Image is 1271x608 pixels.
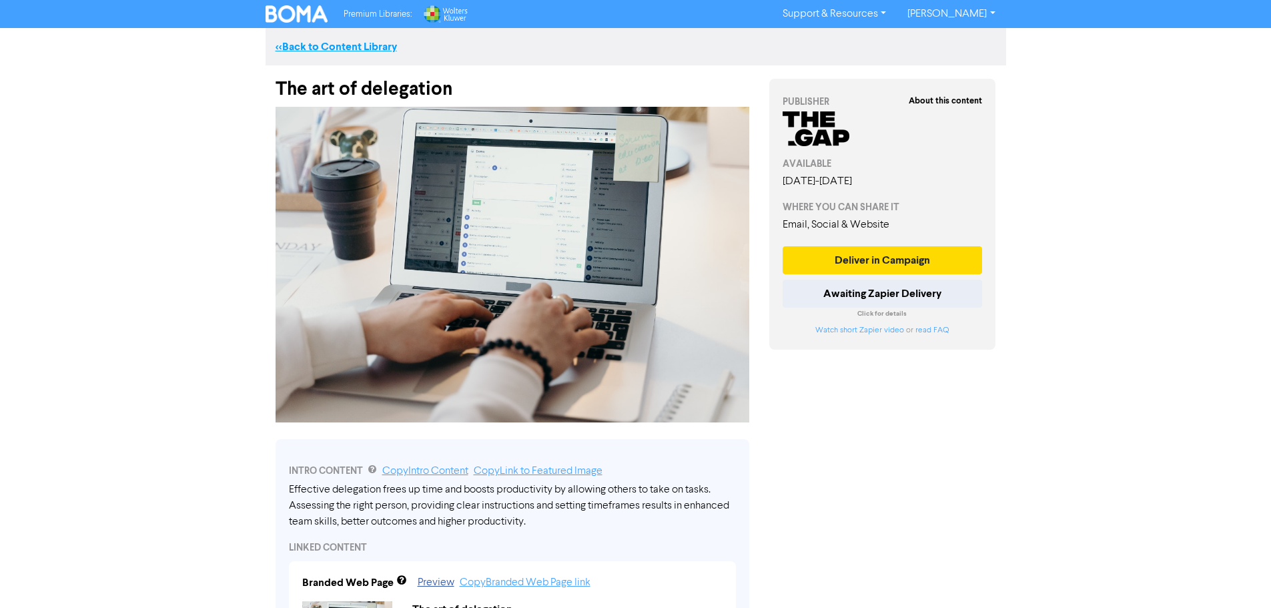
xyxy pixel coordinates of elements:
iframe: Chat Widget [1204,544,1271,608]
a: Watch short Zapier video [815,326,904,334]
div: Click for details [783,309,983,319]
button: Awaiting Zapier Delivery [783,280,983,308]
a: Preview [418,577,454,588]
div: Effective delegation frees up time and boosts productivity by allowing others to take on tasks. A... [289,482,736,530]
button: Deliver in Campaign [783,246,983,274]
div: [DATE] - [DATE] [783,174,983,190]
a: [PERSON_NAME] [897,3,1005,25]
a: Copy Link to Featured Image [474,466,602,477]
a: Copy Intro Content [382,466,468,477]
div: The art of delegation [276,65,749,100]
a: read FAQ [915,326,949,334]
div: Email, Social & Website [783,217,983,233]
img: Wolters Kluwer [422,5,468,23]
div: Branded Web Page [302,575,394,591]
div: or [783,324,983,336]
strong: About this content [909,95,982,106]
span: Premium Libraries: [344,10,412,19]
div: AVAILABLE [783,157,983,171]
img: BOMA Logo [266,5,328,23]
a: Support & Resources [772,3,897,25]
div: LINKED CONTENT [289,541,736,555]
div: PUBLISHER [783,95,983,109]
div: WHERE YOU CAN SHARE IT [783,200,983,214]
a: Copy Branded Web Page link [460,577,590,588]
a: <<Back to Content Library [276,40,397,53]
div: INTRO CONTENT [289,463,736,479]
